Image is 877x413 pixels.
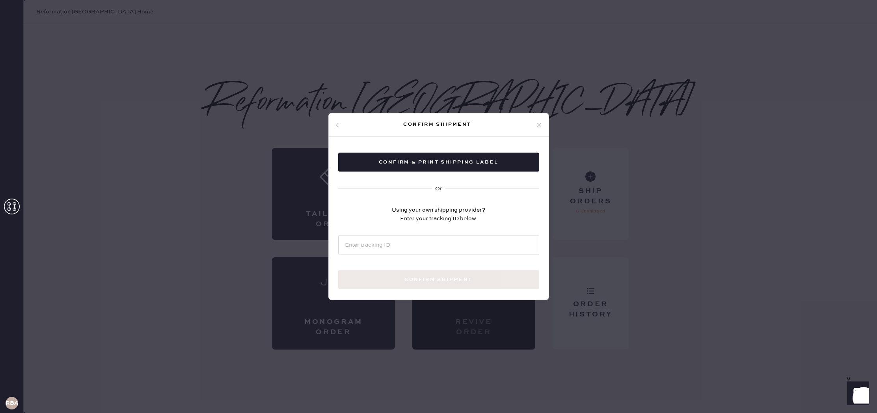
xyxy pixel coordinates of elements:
[338,270,539,289] button: Confirm shipment
[435,184,442,193] div: Or
[6,400,18,406] h3: RBA
[338,153,539,172] button: Confirm & Print shipping label
[340,119,535,129] div: Confirm shipment
[392,206,485,223] div: Using your own shipping provider? Enter your tracking ID below.
[338,236,539,255] input: Enter tracking ID
[840,378,873,411] iframe: Front Chat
